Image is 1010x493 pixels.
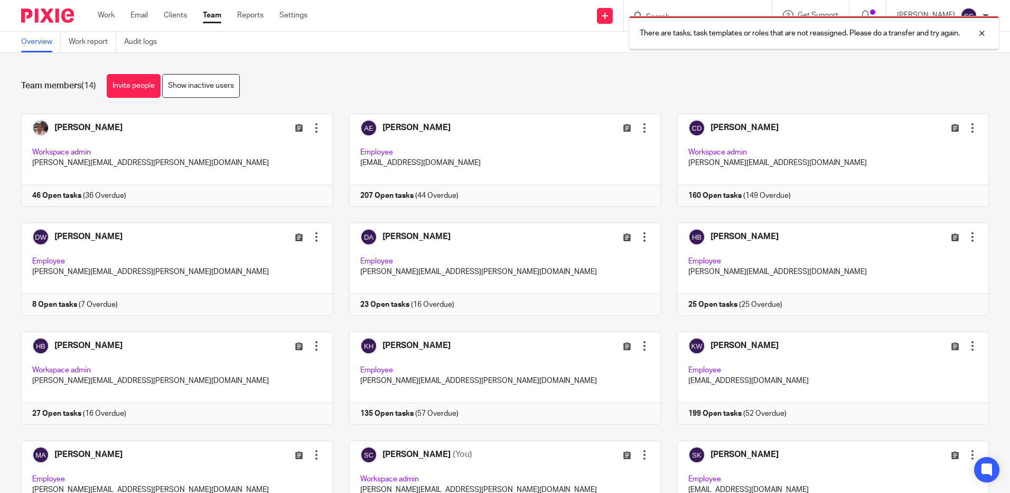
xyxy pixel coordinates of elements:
h1: Team members [21,80,96,92]
a: Audit logs [124,32,165,52]
a: Email [130,10,148,21]
a: Show inactive users [162,74,240,98]
a: Invite people [107,74,161,98]
a: Work report [69,32,116,52]
img: Pixie [21,8,74,23]
span: (14) [81,81,96,90]
a: Team [203,10,221,21]
a: Clients [164,10,187,21]
a: Reports [237,10,264,21]
a: Overview [21,32,61,52]
img: svg%3E [960,7,977,24]
a: Work [98,10,115,21]
a: Settings [279,10,307,21]
p: There are tasks, task templates or roles that are not reassigned. Please do a transfer and try ag... [640,28,960,39]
